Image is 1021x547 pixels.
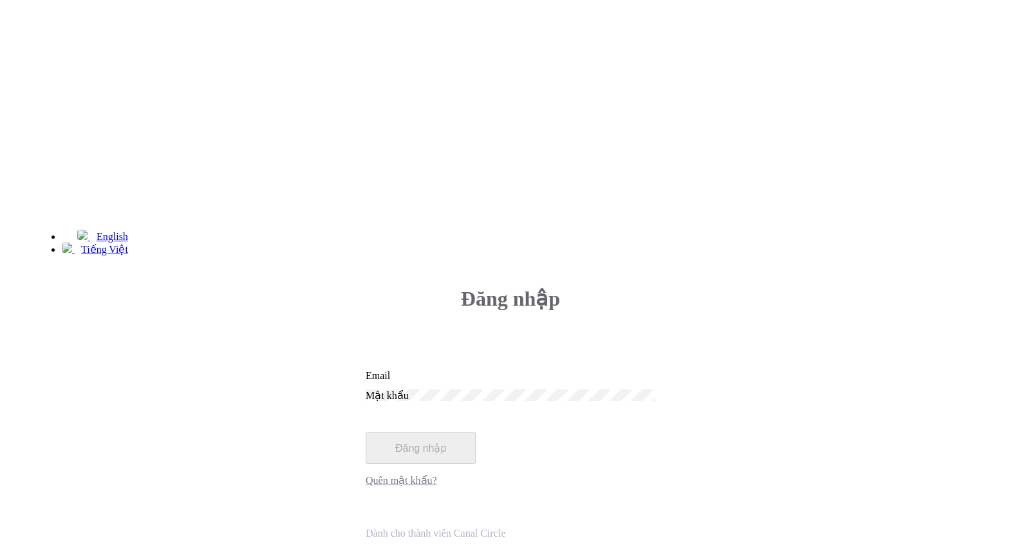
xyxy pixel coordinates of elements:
[366,528,505,539] span: Dành cho thành viên Canal Circle
[366,432,476,464] button: Đăng nhập
[77,230,88,240] img: 226-united-states.svg
[41,57,431,81] h3: Chào mừng đến [GEOGRAPHIC_DATA]
[62,244,128,255] a: Tiếng Việt
[366,286,655,311] h3: Đăng nhập
[366,475,437,486] a: Quên mật khẩu?
[77,231,128,242] a: English
[41,107,431,122] h4: Cổng thông tin quản lý
[62,243,72,253] img: 220-vietnam.svg
[97,231,128,242] span: English
[81,244,128,255] span: Tiếng Việt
